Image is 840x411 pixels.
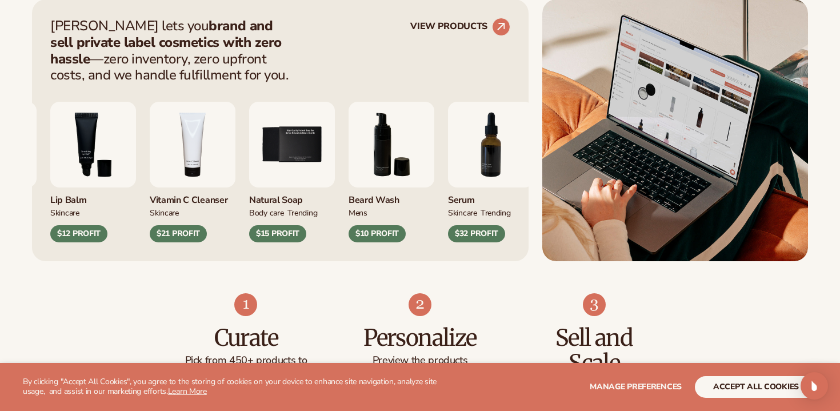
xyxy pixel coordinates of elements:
img: Foaming beard wash. [349,102,434,187]
div: Lip Balm [50,187,136,206]
div: 4 / 9 [150,102,235,242]
div: Vitamin C Cleanser [150,187,235,206]
span: Manage preferences [590,381,682,392]
p: By clicking "Accept All Cookies", you agree to the storing of cookies on your device to enhance s... [23,377,446,397]
div: TRENDING [287,206,318,218]
h3: Sell and Scale [530,325,658,376]
div: Natural Soap [249,187,335,206]
div: 6 / 9 [349,102,434,242]
img: Shopify Image 8 [409,293,431,316]
img: Shopify Image 9 [583,293,606,316]
div: $10 PROFIT [349,225,406,242]
img: Collagen and retinol serum. [448,102,534,187]
img: Shopify Image 7 [234,293,257,316]
img: Smoothing lip balm. [50,102,136,187]
div: $32 PROFIT [448,225,505,242]
h3: Personalize [356,325,485,350]
div: $12 PROFIT [50,225,107,242]
img: Nature bar of soap. [249,102,335,187]
strong: brand and sell private label cosmetics with zero hassle [50,17,282,68]
button: Manage preferences [590,376,682,398]
div: SKINCARE [448,206,477,218]
a: VIEW PRODUCTS [410,18,510,36]
h3: Curate [182,325,310,350]
div: mens [349,206,367,218]
div: Skincare [150,206,179,218]
div: Serum [448,187,534,206]
div: $15 PROFIT [249,225,306,242]
div: 3 / 9 [50,102,136,242]
p: [PERSON_NAME] lets you —zero inventory, zero upfront costs, and we handle fulfillment for you. [50,18,296,83]
p: Preview the products [356,355,485,366]
p: Pick from 450+ products to build your perfect collection. [182,355,310,378]
div: $21 PROFIT [150,225,207,242]
div: Open Intercom Messenger [801,372,828,400]
div: 5 / 9 [249,102,335,242]
div: SKINCARE [50,206,79,218]
button: accept all cookies [695,376,817,398]
img: Vitamin c cleanser. [150,102,235,187]
div: BODY Care [249,206,284,218]
div: Beard Wash [349,187,434,206]
a: Learn More [168,386,207,397]
div: 7 / 9 [448,102,534,242]
div: TRENDING [481,206,511,218]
